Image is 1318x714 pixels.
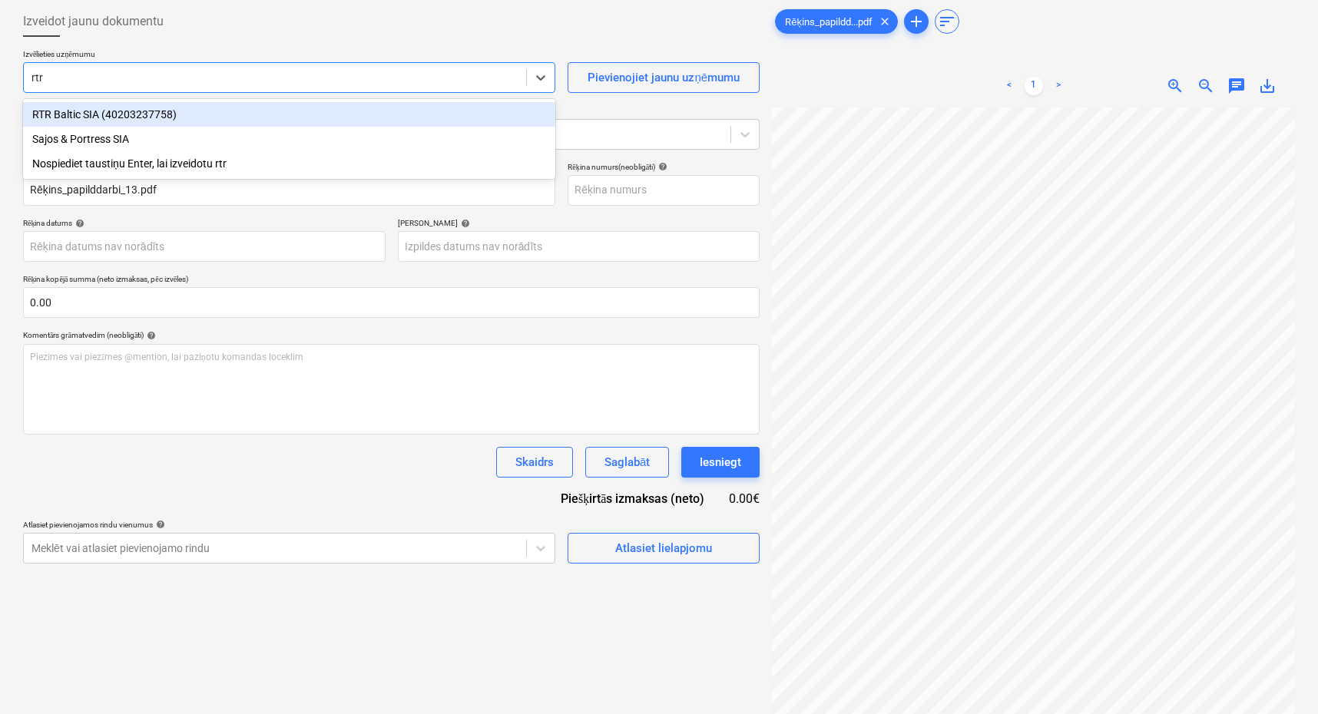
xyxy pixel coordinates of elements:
[568,175,760,206] input: Rēķina numurs
[23,12,164,31] span: Izveidot jaunu dokumentu
[23,231,386,262] input: Rēķina datums nav norādīts
[398,231,760,262] input: Izpildes datums nav norādīts
[700,452,741,472] div: Iesniegt
[23,175,555,206] input: Dokumenta nosaukums
[568,62,760,93] button: Pievienojiet jaunu uzņēmumu
[1197,77,1215,95] span: zoom_out
[398,218,760,228] div: [PERSON_NAME]
[681,447,760,478] button: Iesniegt
[23,520,555,530] div: Atlasiet pievienojamos rindu vienumus
[23,102,555,127] div: RTR Baltic SIA (40203237758)
[1227,77,1246,95] span: chat
[144,331,156,340] span: help
[615,538,712,558] div: Atlasiet lielapjomu
[938,12,956,31] span: sort
[1049,77,1068,95] a: Next page
[776,16,882,28] span: Rēķins_papildd...pdf
[23,127,555,151] div: Sajos & Portress SIA
[876,12,894,31] span: clear
[775,9,898,34] div: Rēķins_papildd...pdf
[729,490,760,507] div: 0.00€
[1241,640,1318,714] iframe: Chat Widget
[72,219,84,228] span: help
[1025,77,1043,95] a: Page 1 is your current page
[458,219,470,228] span: help
[548,490,729,507] div: Piešķirtās izmaksas (neto)
[1000,77,1018,95] a: Previous page
[496,447,573,478] button: Skaidrs
[585,447,669,478] button: Saglabāt
[1166,77,1184,95] span: zoom_in
[23,151,555,176] div: Nospiediet taustiņu Enter, lai izveidotu rtr
[23,287,760,318] input: Rēķina kopējā summa (neto izmaksas, pēc izvēles)
[604,452,650,472] div: Saglabāt
[1258,77,1277,95] span: save_alt
[515,452,554,472] div: Skaidrs
[907,12,926,31] span: add
[655,162,667,171] span: help
[23,330,760,340] div: Komentārs grāmatvedim (neobligāti)
[588,68,740,88] div: Pievienojiet jaunu uzņēmumu
[568,533,760,564] button: Atlasiet lielapjomu
[23,274,760,287] p: Rēķina kopējā summa (neto izmaksas, pēc izvēles)
[568,162,760,172] div: Rēķina numurs (neobligāti)
[23,49,555,62] p: Izvēlieties uzņēmumu
[153,520,165,529] span: help
[23,218,386,228] div: Rēķina datums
